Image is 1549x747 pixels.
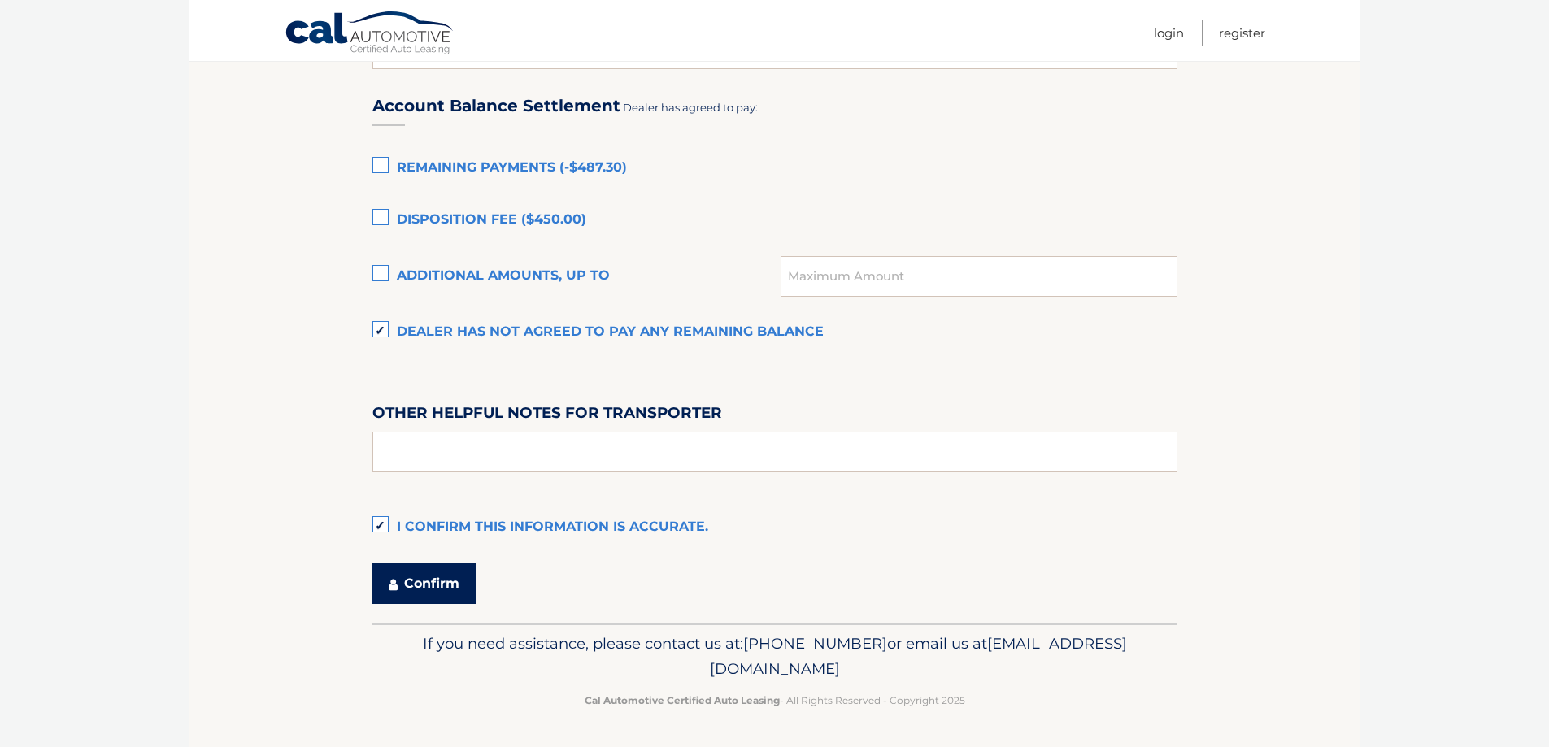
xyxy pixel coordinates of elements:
span: Dealer has agreed to pay: [623,101,758,114]
a: Cal Automotive [285,11,455,58]
label: Remaining Payments (-$487.30) [372,152,1177,185]
p: If you need assistance, please contact us at: or email us at [383,631,1167,683]
label: Additional amounts, up to [372,260,781,293]
label: I confirm this information is accurate. [372,511,1177,544]
span: [PHONE_NUMBER] [743,634,887,653]
a: Register [1219,20,1265,46]
label: Disposition Fee ($450.00) [372,204,1177,237]
input: Maximum Amount [781,256,1177,297]
h3: Account Balance Settlement [372,96,620,116]
label: Other helpful notes for transporter [372,401,722,431]
p: - All Rights Reserved - Copyright 2025 [383,692,1167,709]
a: Login [1154,20,1184,46]
strong: Cal Automotive Certified Auto Leasing [585,694,780,706]
label: Dealer has not agreed to pay any remaining balance [372,316,1177,349]
button: Confirm [372,563,476,604]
